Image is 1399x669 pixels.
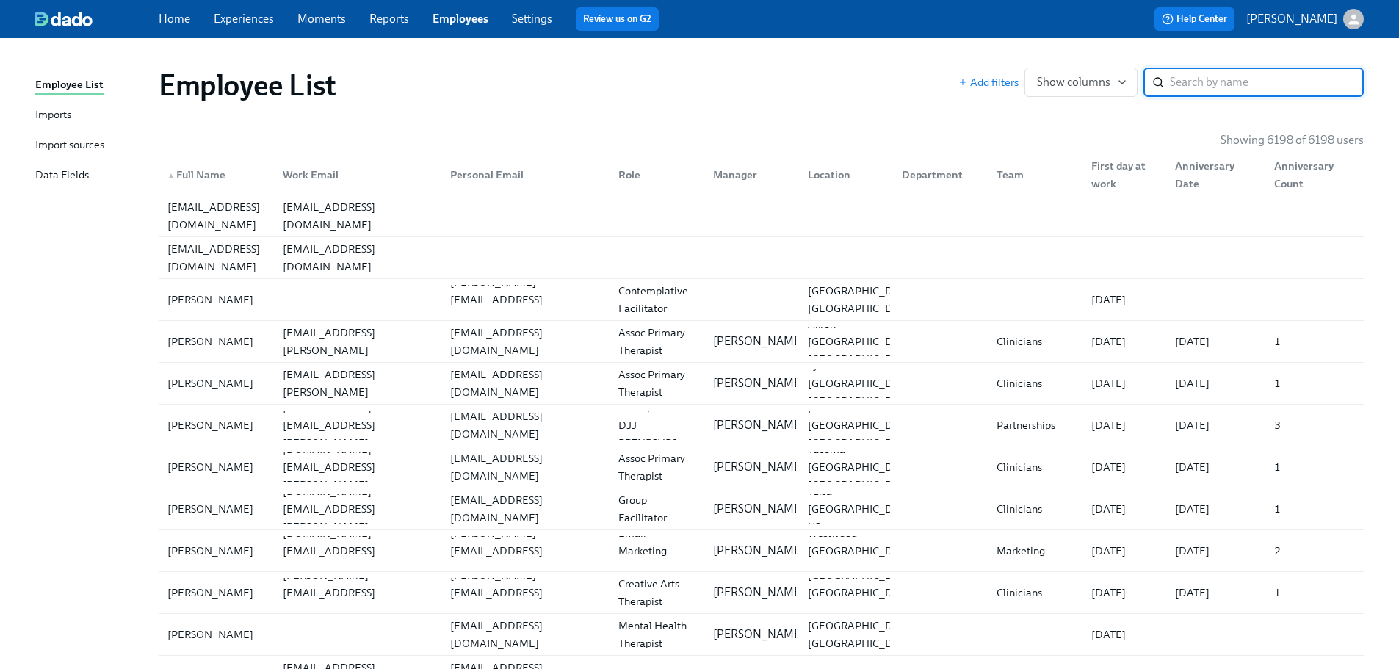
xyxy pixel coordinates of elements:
[701,160,796,189] div: Manager
[159,321,1364,363] a: [PERSON_NAME][PERSON_NAME][EMAIL_ADDRESS][PERSON_NAME][DOMAIN_NAME][EMAIL_ADDRESS][DOMAIN_NAME]As...
[713,459,804,475] p: [PERSON_NAME]
[1080,160,1163,189] div: First day at work
[1162,12,1227,26] span: Help Center
[162,500,271,518] div: [PERSON_NAME]
[802,566,922,619] div: [GEOGRAPHIC_DATA] [GEOGRAPHIC_DATA] [GEOGRAPHIC_DATA]
[713,501,804,517] p: [PERSON_NAME]
[991,375,1080,392] div: Clinicians
[802,282,925,317] div: [GEOGRAPHIC_DATA], [GEOGRAPHIC_DATA]
[890,160,985,189] div: Department
[612,399,701,452] div: SR DR, Ed & DJJ PRTNRSHPS
[35,167,147,185] a: Data Fields
[802,482,922,535] div: Tulsa [GEOGRAPHIC_DATA] US
[35,76,104,95] div: Employee List
[707,166,796,184] div: Manager
[802,315,922,368] div: Akron [GEOGRAPHIC_DATA] [GEOGRAPHIC_DATA]
[444,449,607,485] div: [EMAIL_ADDRESS][DOMAIN_NAME]
[1085,626,1163,643] div: [DATE]
[802,357,922,410] div: Lynbrook [GEOGRAPHIC_DATA] [GEOGRAPHIC_DATA]
[1268,416,1361,434] div: 3
[612,449,701,485] div: Assoc Primary Therapist
[1169,542,1262,560] div: [DATE]
[277,465,439,553] div: [PERSON_NAME][DOMAIN_NAME][EMAIL_ADDRESS][PERSON_NAME][DOMAIN_NAME]
[1154,7,1234,31] button: Help Center
[35,106,71,125] div: Imports
[713,543,804,559] p: [PERSON_NAME]
[1169,584,1262,601] div: [DATE]
[713,375,804,391] p: [PERSON_NAME]
[162,291,271,308] div: [PERSON_NAME]
[991,416,1080,434] div: Partnerships
[1085,291,1163,308] div: [DATE]
[277,166,439,184] div: Work Email
[802,524,922,577] div: Westwood [GEOGRAPHIC_DATA] [GEOGRAPHIC_DATA]
[991,166,1080,184] div: Team
[277,198,439,234] div: [EMAIL_ADDRESS][DOMAIN_NAME]
[607,160,701,189] div: Role
[159,195,1364,236] div: [EMAIL_ADDRESS][DOMAIN_NAME][EMAIL_ADDRESS][DOMAIN_NAME]
[1268,542,1361,560] div: 2
[1169,157,1262,192] div: Anniversary Date
[35,12,159,26] a: dado
[1169,333,1262,350] div: [DATE]
[159,279,1364,320] div: [PERSON_NAME][PERSON_NAME][EMAIL_ADDRESS][DOMAIN_NAME]Contemplative Facilitator[GEOGRAPHIC_DATA],...
[159,614,1364,655] div: [PERSON_NAME][EMAIL_ADDRESS][DOMAIN_NAME]Licensed Mental Health Therapist ([US_STATE])[PERSON_NAM...
[1221,132,1364,148] p: Showing 6198 of 6198 users
[612,366,701,401] div: Assoc Primary Therapist
[802,166,891,184] div: Location
[277,381,439,469] div: [PERSON_NAME][DOMAIN_NAME][EMAIL_ADDRESS][PERSON_NAME][DOMAIN_NAME]
[1268,375,1361,392] div: 1
[1085,416,1163,434] div: [DATE]
[159,195,1364,237] a: [EMAIL_ADDRESS][DOMAIN_NAME][EMAIL_ADDRESS][DOMAIN_NAME]
[35,12,93,26] img: dado
[1024,68,1138,97] button: Show columns
[1037,75,1125,90] span: Show columns
[1085,542,1163,560] div: [DATE]
[444,524,607,577] div: [PERSON_NAME][EMAIL_ADDRESS][DOMAIN_NAME]
[159,237,1364,279] a: [EMAIL_ADDRESS][DOMAIN_NAME][EMAIL_ADDRESS][DOMAIN_NAME]
[159,405,1364,446] div: [PERSON_NAME][PERSON_NAME][DOMAIN_NAME][EMAIL_ADDRESS][PERSON_NAME][DOMAIN_NAME][EMAIL_ADDRESS][D...
[1085,333,1163,350] div: [DATE]
[512,12,552,26] a: Settings
[162,240,271,275] div: [EMAIL_ADDRESS][DOMAIN_NAME]
[159,530,1364,572] a: [PERSON_NAME][PERSON_NAME][DOMAIN_NAME][EMAIL_ADDRESS][PERSON_NAME][DOMAIN_NAME][PERSON_NAME][EMA...
[1262,160,1361,189] div: Anniversary Count
[162,458,271,476] div: [PERSON_NAME]
[1169,458,1262,476] div: [DATE]
[444,366,607,401] div: [EMAIL_ADDRESS][DOMAIN_NAME]
[369,12,409,26] a: Reports
[277,423,439,511] div: [PERSON_NAME][DOMAIN_NAME][EMAIL_ADDRESS][PERSON_NAME][DOMAIN_NAME]
[991,333,1080,350] div: Clinicians
[271,160,439,189] div: Work Email
[162,626,271,643] div: [PERSON_NAME]
[1085,375,1163,392] div: [DATE]
[1246,9,1364,29] button: [PERSON_NAME]
[1085,157,1163,192] div: First day at work
[1268,333,1361,350] div: 1
[991,584,1080,601] div: Clinicians
[444,491,607,527] div: [EMAIL_ADDRESS][DOMAIN_NAME]
[159,446,1364,488] div: [PERSON_NAME][PERSON_NAME][DOMAIN_NAME][EMAIL_ADDRESS][PERSON_NAME][DOMAIN_NAME][EMAIL_ADDRESS][D...
[35,137,147,155] a: Import sources
[713,626,804,643] p: [PERSON_NAME]
[1085,458,1163,476] div: [DATE]
[433,12,488,26] a: Employees
[214,12,274,26] a: Experiences
[1163,160,1262,189] div: Anniversary Date
[159,12,190,26] a: Home
[277,566,439,619] div: [PERSON_NAME][EMAIL_ADDRESS][DOMAIN_NAME]
[159,68,336,103] h1: Employee List
[159,279,1364,321] a: [PERSON_NAME][PERSON_NAME][EMAIL_ADDRESS][DOMAIN_NAME]Contemplative Facilitator[GEOGRAPHIC_DATA],...
[1085,584,1163,601] div: [DATE]
[159,237,1364,278] div: [EMAIL_ADDRESS][DOMAIN_NAME][EMAIL_ADDRESS][DOMAIN_NAME]
[277,306,439,377] div: [PERSON_NAME][EMAIL_ADDRESS][PERSON_NAME][DOMAIN_NAME]
[162,160,271,189] div: ▲Full Name
[796,160,891,189] div: Location
[985,160,1080,189] div: Team
[1085,500,1163,518] div: [DATE]
[159,321,1364,362] div: [PERSON_NAME][PERSON_NAME][EMAIL_ADDRESS][PERSON_NAME][DOMAIN_NAME][EMAIL_ADDRESS][DOMAIN_NAME]As...
[444,273,607,326] div: [PERSON_NAME][EMAIL_ADDRESS][DOMAIN_NAME]
[612,282,701,317] div: Contemplative Facilitator
[444,166,607,184] div: Personal Email
[958,75,1019,90] span: Add filters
